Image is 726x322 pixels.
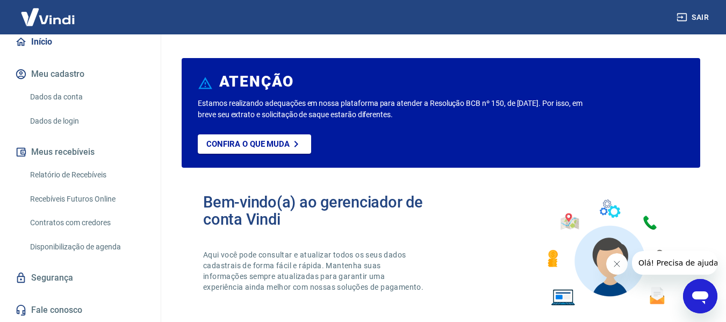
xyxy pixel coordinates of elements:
a: Contratos com credores [26,212,148,234]
a: Dados da conta [26,86,148,108]
a: Dados de login [26,110,148,132]
a: Fale conosco [13,298,148,322]
img: Imagem de um avatar masculino com diversos icones exemplificando as funcionalidades do gerenciado... [538,194,679,312]
button: Meu cadastro [13,62,148,86]
a: Confira o que muda [198,134,311,154]
h2: Bem-vindo(a) ao gerenciador de conta Vindi [203,194,441,228]
span: Olá! Precisa de ajuda? [6,8,90,16]
h6: ATENÇÃO [219,76,294,87]
p: Aqui você pode consultar e atualizar todos os seus dados cadastrais de forma fácil e rápida. Mant... [203,249,426,292]
a: Disponibilização de agenda [26,236,148,258]
button: Sair [674,8,713,27]
a: Início [13,30,148,54]
iframe: Mensagem da empresa [632,251,717,275]
a: Relatório de Recebíveis [26,164,148,186]
img: Vindi [13,1,83,33]
p: Estamos realizando adequações em nossa plataforma para atender a Resolução BCB nº 150, de [DATE].... [198,98,587,120]
a: Segurança [13,266,148,290]
a: Recebíveis Futuros Online [26,188,148,210]
iframe: Botão para abrir a janela de mensagens [683,279,717,313]
p: Confira o que muda [206,139,290,149]
button: Meus recebíveis [13,140,148,164]
iframe: Fechar mensagem [606,253,628,275]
